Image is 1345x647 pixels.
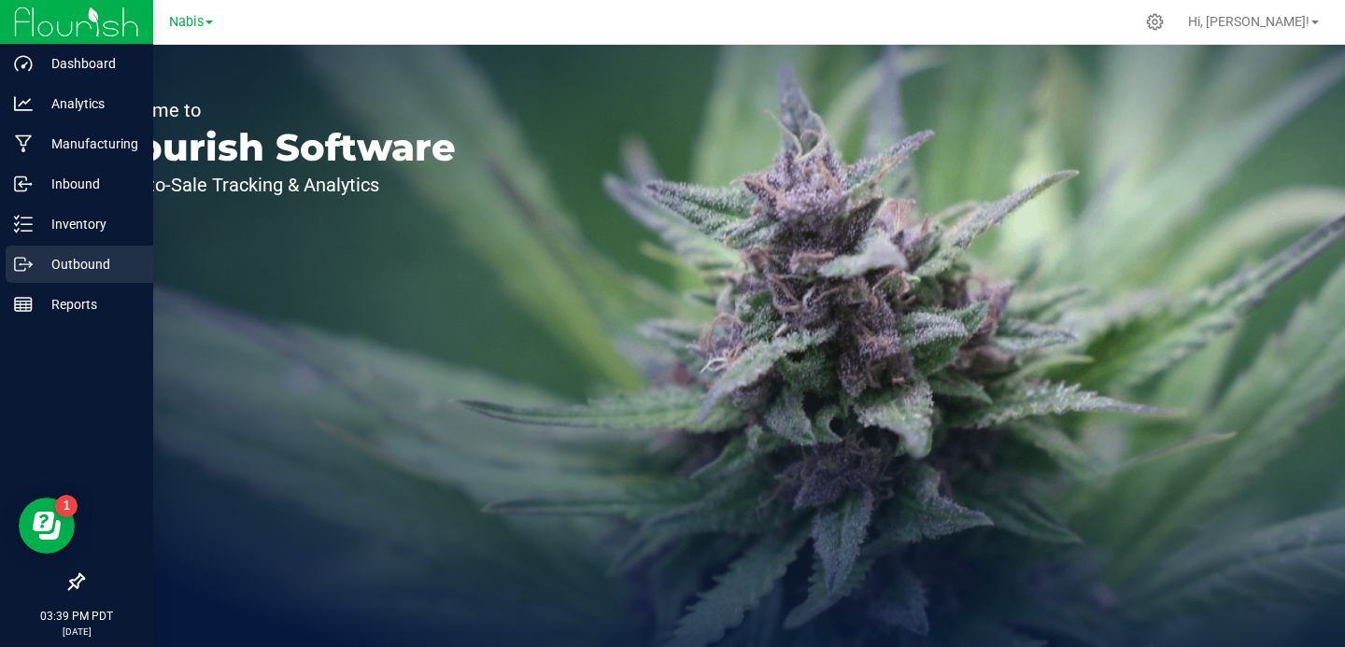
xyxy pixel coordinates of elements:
inline-svg: Inbound [14,175,33,193]
inline-svg: Dashboard [14,54,33,73]
p: Seed-to-Sale Tracking & Analytics [101,176,456,194]
p: Welcome to [101,101,456,120]
span: Nabis [169,14,204,30]
iframe: Resource center unread badge [55,495,78,517]
p: Inbound [33,173,145,195]
inline-svg: Manufacturing [14,134,33,153]
p: Outbound [33,253,145,275]
p: [DATE] [8,625,145,639]
p: Reports [33,293,145,316]
inline-svg: Outbound [14,255,33,274]
p: Flourish Software [101,129,456,166]
p: 03:39 PM PDT [8,608,145,625]
div: Manage settings [1143,13,1167,31]
span: Hi, [PERSON_NAME]! [1188,14,1310,29]
inline-svg: Inventory [14,215,33,233]
p: Manufacturing [33,133,145,155]
inline-svg: Analytics [14,94,33,113]
p: Inventory [33,213,145,235]
p: Dashboard [33,52,145,75]
inline-svg: Reports [14,295,33,314]
p: Analytics [33,92,145,115]
iframe: Resource center [19,498,75,554]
